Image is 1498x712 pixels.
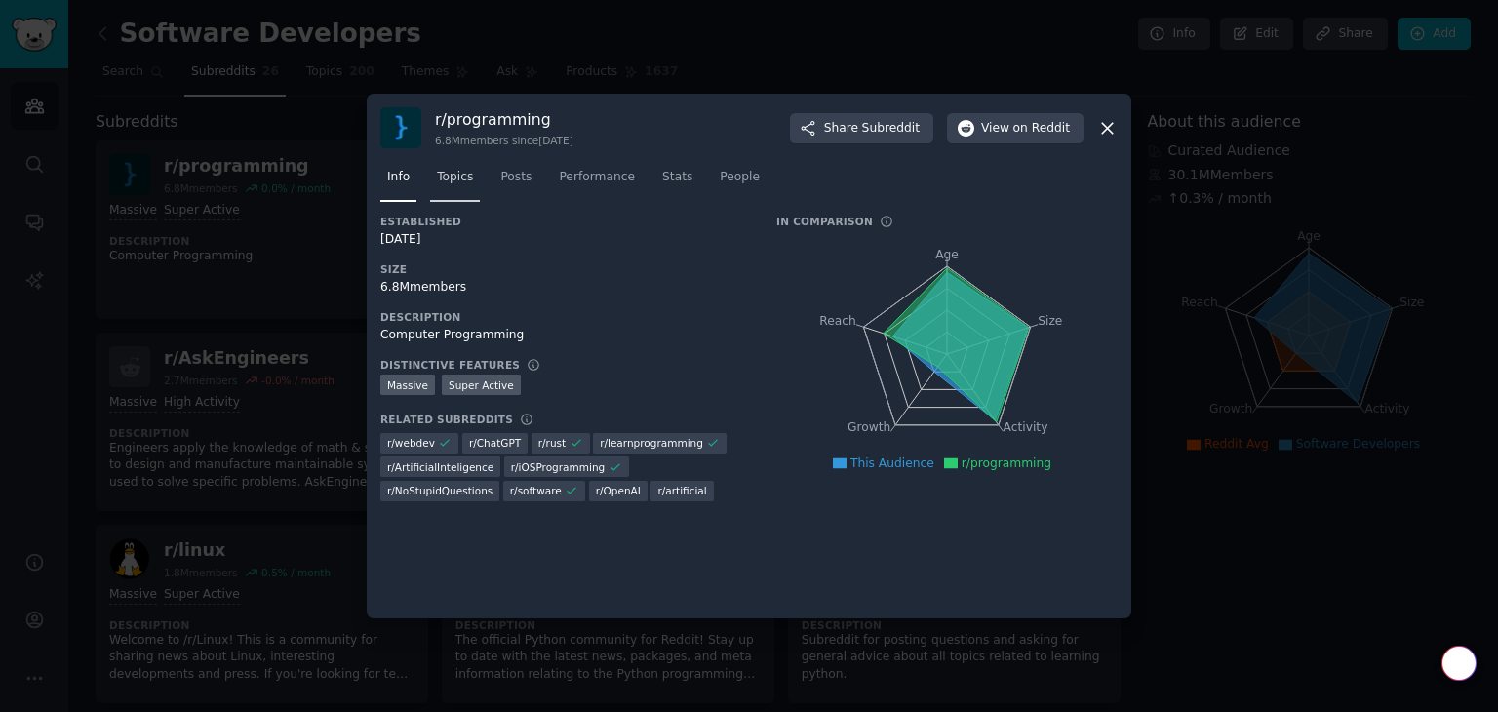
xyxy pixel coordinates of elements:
[862,120,920,138] span: Subreddit
[981,120,1070,138] span: View
[437,169,473,186] span: Topics
[380,279,749,297] div: 6.8M members
[500,169,532,186] span: Posts
[387,484,493,497] span: r/ NoStupidQuestions
[380,375,435,395] div: Massive
[380,231,749,249] div: [DATE]
[559,169,635,186] span: Performance
[435,134,573,147] div: 6.8M members since [DATE]
[442,375,521,395] div: Super Active
[819,314,856,328] tspan: Reach
[790,113,933,144] button: ShareSubreddit
[380,162,416,202] a: Info
[662,169,692,186] span: Stats
[935,248,959,261] tspan: Age
[655,162,699,202] a: Stats
[510,484,562,497] span: r/ software
[947,113,1084,144] button: Viewon Reddit
[380,215,749,228] h3: Established
[380,358,520,372] h3: Distinctive Features
[387,460,493,474] span: r/ ArtificialInteligence
[380,310,749,324] h3: Description
[600,436,703,450] span: r/ learnprogramming
[435,109,573,130] h3: r/ programming
[713,162,767,202] a: People
[387,169,410,186] span: Info
[430,162,480,202] a: Topics
[552,162,642,202] a: Performance
[380,262,749,276] h3: Size
[720,169,760,186] span: People
[538,436,566,450] span: r/ rust
[380,413,513,426] h3: Related Subreddits
[380,107,421,148] img: programming
[387,436,435,450] span: r/ webdev
[493,162,538,202] a: Posts
[1038,314,1062,328] tspan: Size
[657,484,706,497] span: r/ artificial
[596,484,641,497] span: r/ OpenAI
[776,215,873,228] h3: In Comparison
[850,456,934,470] span: This Audience
[380,327,749,344] div: Computer Programming
[1004,421,1048,435] tspan: Activity
[511,460,605,474] span: r/ iOSProgramming
[848,421,890,435] tspan: Growth
[1013,120,1070,138] span: on Reddit
[962,456,1051,470] span: r/programming
[469,436,521,450] span: r/ ChatGPT
[824,120,920,138] span: Share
